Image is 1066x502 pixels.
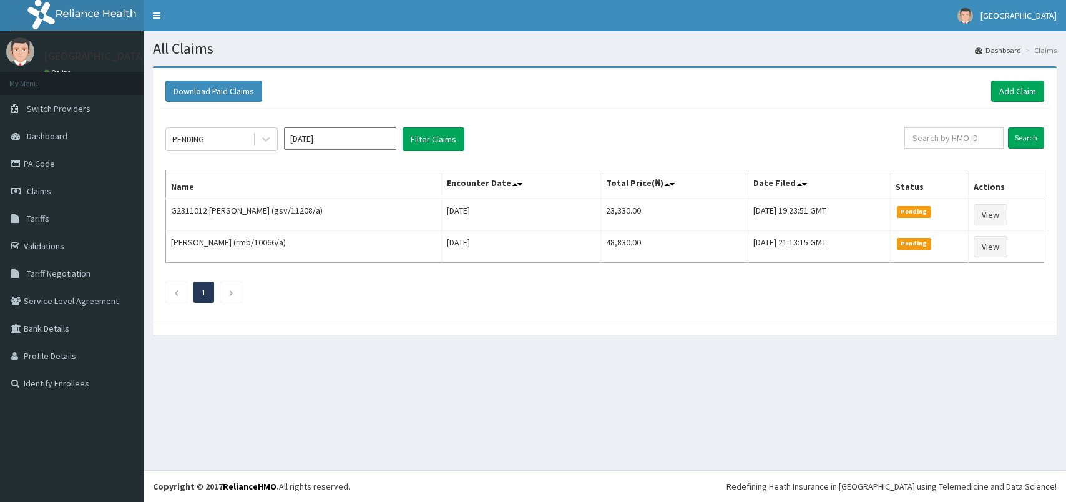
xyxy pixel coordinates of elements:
span: Claims [27,185,51,197]
input: Search by HMO ID [904,127,1004,149]
td: [DATE] 21:13:15 GMT [748,231,891,263]
a: Online [44,68,74,77]
span: Tariff Negotiation [27,268,90,279]
th: Actions [969,170,1044,199]
img: User Image [957,8,973,24]
a: Previous page [174,287,179,298]
td: 23,330.00 [601,199,748,231]
td: 48,830.00 [601,231,748,263]
span: [GEOGRAPHIC_DATA] [980,10,1057,21]
td: [DATE] 19:23:51 GMT [748,199,891,231]
th: Encounter Date [442,170,601,199]
input: Select Month and Year [284,127,396,150]
input: Search [1008,127,1044,149]
span: Dashboard [27,130,67,142]
span: Pending [897,206,931,217]
li: Claims [1022,45,1057,56]
th: Date Filed [748,170,891,199]
a: View [974,204,1007,225]
th: Name [166,170,442,199]
span: Switch Providers [27,103,90,114]
th: Status [891,170,969,199]
a: Dashboard [975,45,1021,56]
img: User Image [6,37,34,66]
a: RelianceHMO [223,481,276,492]
th: Total Price(₦) [601,170,748,199]
h1: All Claims [153,41,1057,57]
a: Add Claim [991,81,1044,102]
span: Tariffs [27,213,49,224]
a: View [974,236,1007,257]
td: G2311012 [PERSON_NAME] (gsv/11208/a) [166,199,442,231]
td: [DATE] [442,231,601,263]
button: Download Paid Claims [165,81,262,102]
button: Filter Claims [403,127,464,151]
td: [PERSON_NAME] (rmb/10066/a) [166,231,442,263]
a: Page 1 is your current page [202,287,206,298]
p: [GEOGRAPHIC_DATA] [44,51,147,62]
td: [DATE] [442,199,601,231]
a: Next page [228,287,234,298]
span: Pending [897,238,931,249]
footer: All rights reserved. [144,470,1066,502]
div: Redefining Heath Insurance in [GEOGRAPHIC_DATA] using Telemedicine and Data Science! [726,480,1057,493]
strong: Copyright © 2017 . [153,481,279,492]
div: PENDING [172,133,204,145]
